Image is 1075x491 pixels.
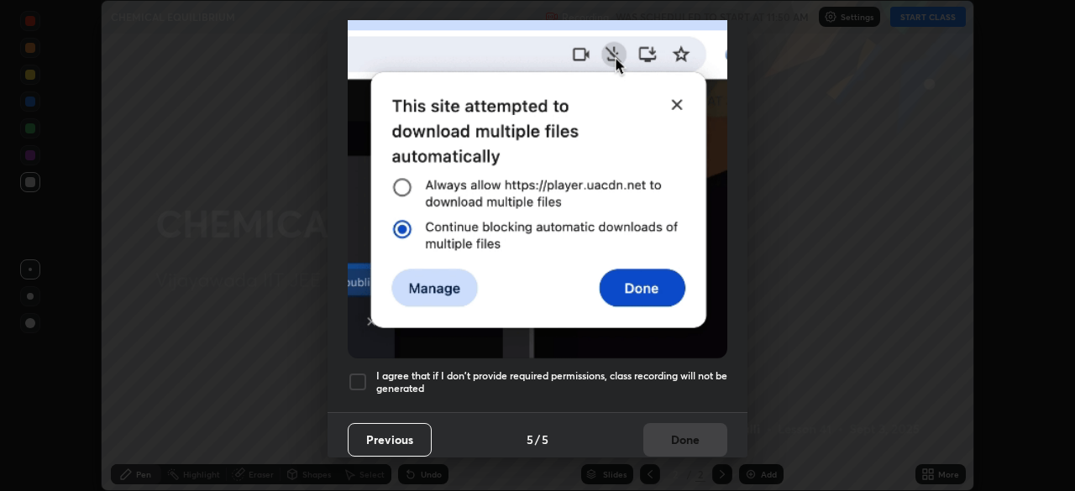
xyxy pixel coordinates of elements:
button: Previous [348,423,432,457]
h5: I agree that if I don't provide required permissions, class recording will not be generated [376,369,727,395]
h4: 5 [542,431,548,448]
h4: / [535,431,540,448]
h4: 5 [527,431,533,448]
